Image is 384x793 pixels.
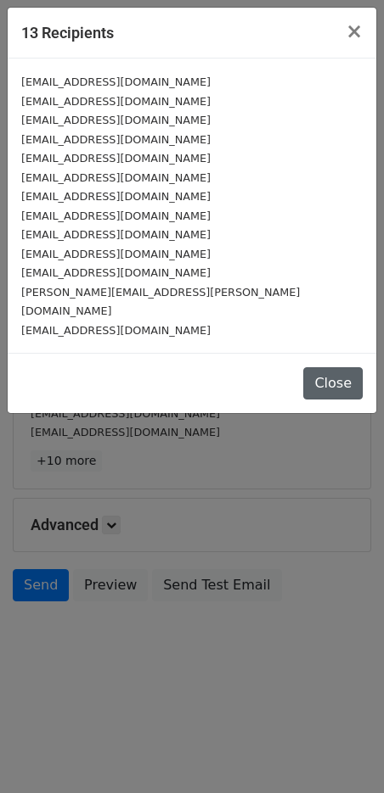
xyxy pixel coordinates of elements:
[299,712,384,793] iframe: Chat Widget
[21,324,211,337] small: [EMAIL_ADDRESS][DOMAIN_NAME]
[21,95,211,108] small: [EMAIL_ADDRESS][DOMAIN_NAME]
[21,171,211,184] small: [EMAIL_ADDRESS][DOMAIN_NAME]
[21,286,300,318] small: [PERSON_NAME][EMAIL_ADDRESS][PERSON_NAME][DOMAIN_NAME]
[21,248,211,260] small: [EMAIL_ADDRESS][DOMAIN_NAME]
[21,266,211,279] small: [EMAIL_ADDRESS][DOMAIN_NAME]
[21,152,211,165] small: [EMAIL_ADDRESS][DOMAIN_NAME]
[21,209,211,222] small: [EMAIL_ADDRESS][DOMAIN_NAME]
[303,367,363,399] button: Close
[21,190,211,203] small: [EMAIL_ADDRESS][DOMAIN_NAME]
[332,8,376,55] button: Close
[346,20,363,43] span: ×
[21,228,211,241] small: [EMAIL_ADDRESS][DOMAIN_NAME]
[21,114,211,126] small: [EMAIL_ADDRESS][DOMAIN_NAME]
[21,75,211,88] small: [EMAIL_ADDRESS][DOMAIN_NAME]
[21,21,114,44] h5: 13 Recipients
[21,133,211,146] small: [EMAIL_ADDRESS][DOMAIN_NAME]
